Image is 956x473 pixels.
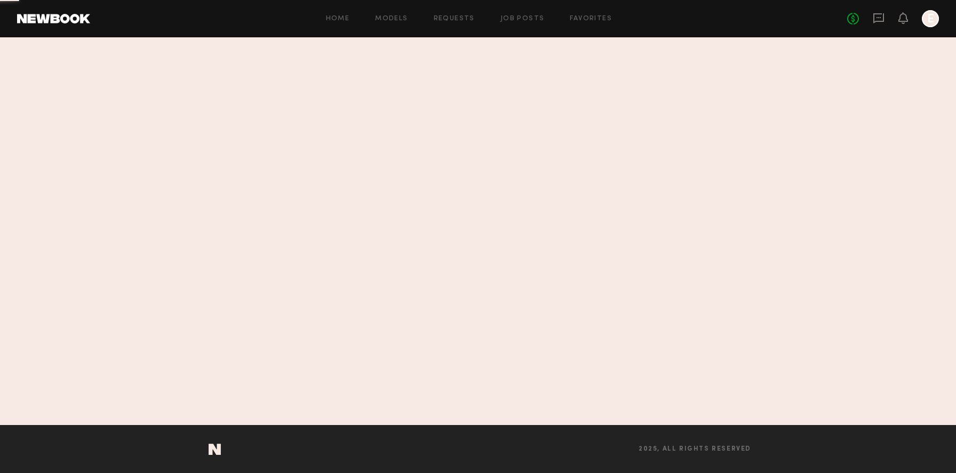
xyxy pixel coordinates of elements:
[570,15,612,22] a: Favorites
[375,15,408,22] a: Models
[922,10,939,27] a: E
[639,446,751,453] span: 2025, all rights reserved
[326,15,350,22] a: Home
[500,15,545,22] a: Job Posts
[434,15,475,22] a: Requests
